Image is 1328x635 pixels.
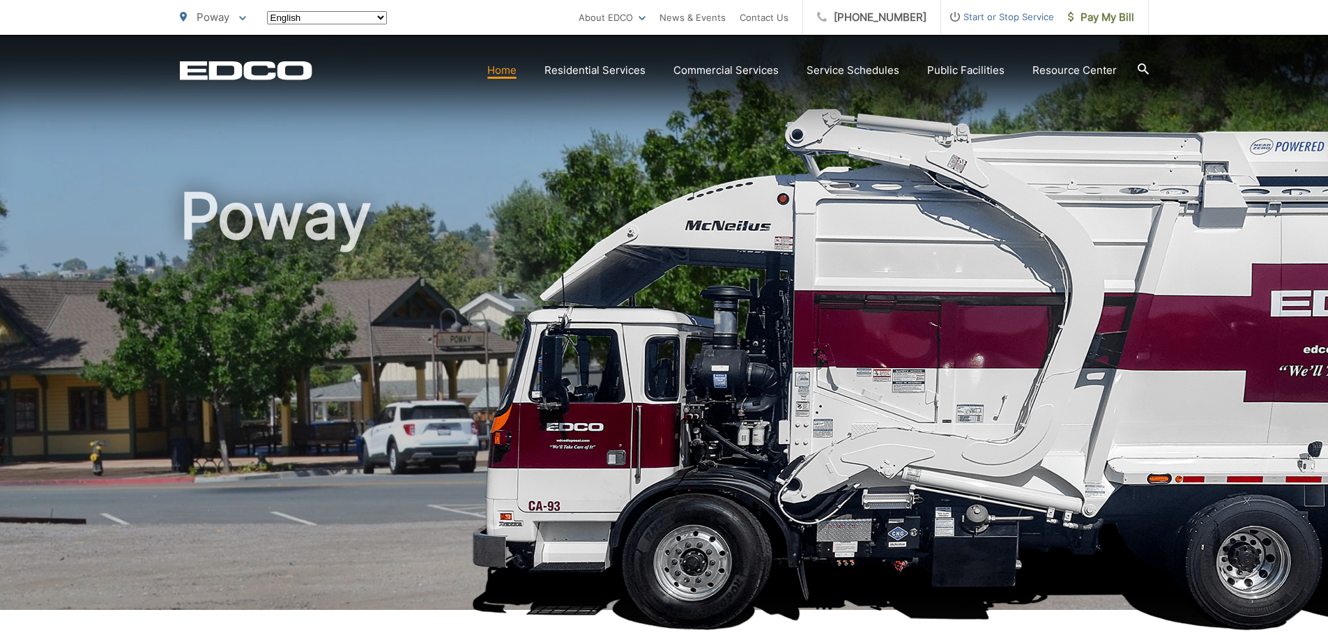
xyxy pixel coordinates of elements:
h1: Poway [180,181,1149,622]
a: Resource Center [1032,62,1117,79]
span: Poway [197,10,229,24]
a: Commercial Services [673,62,779,79]
a: Residential Services [544,62,646,79]
a: Public Facilities [927,62,1005,79]
a: EDCD logo. Return to the homepage. [180,61,312,80]
a: Service Schedules [807,62,899,79]
a: Contact Us [740,9,788,26]
select: Select a language [267,11,387,24]
a: About EDCO [579,9,646,26]
span: Pay My Bill [1068,9,1134,26]
a: News & Events [659,9,726,26]
a: Home [487,62,517,79]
